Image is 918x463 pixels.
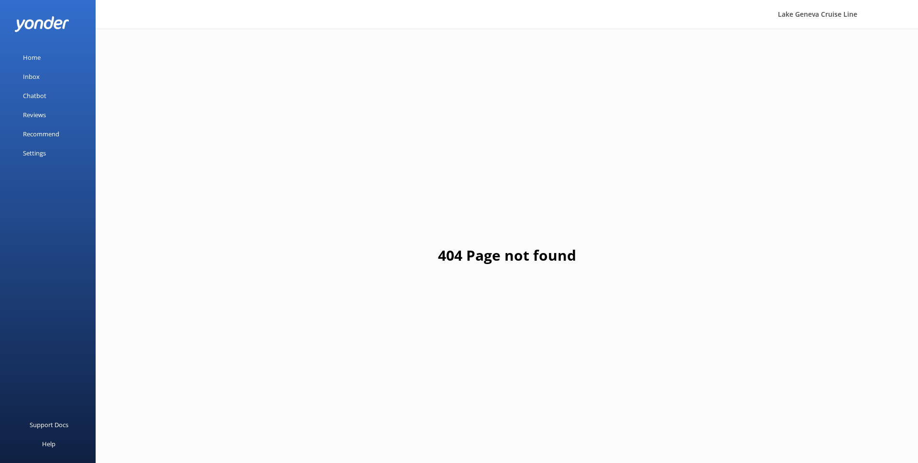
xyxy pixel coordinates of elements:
h1: 404 Page not found [438,244,576,267]
div: Home [23,48,41,67]
div: Reviews [23,105,46,124]
div: Inbox [23,67,40,86]
div: Chatbot [23,86,46,105]
img: yonder-white-logo.png [14,16,69,32]
div: Help [42,434,55,453]
div: Support Docs [30,415,68,434]
div: Recommend [23,124,59,143]
div: Settings [23,143,46,163]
